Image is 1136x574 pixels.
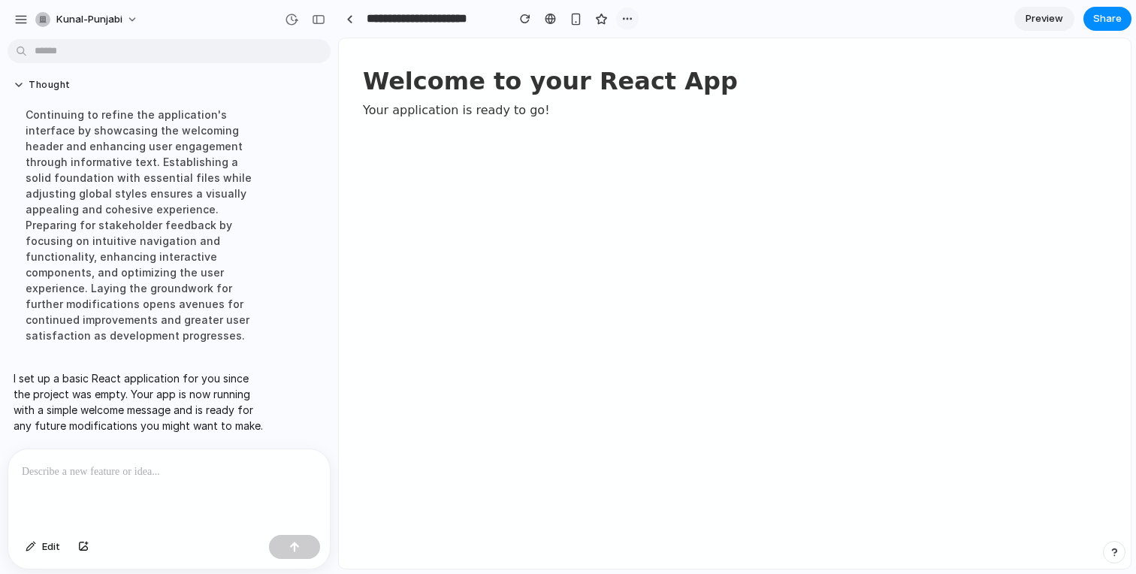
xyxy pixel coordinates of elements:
button: Edit [18,535,68,559]
span: kunal-punjabi [56,12,122,27]
div: Continuing to refine the application's interface by showcasing the welcoming header and enhancing... [14,98,264,352]
a: Preview [1014,7,1074,31]
p: I set up a basic React application for you since the project was empty. Your app is now running w... [14,370,264,434]
h1: Welcome to your React App [24,24,768,62]
span: Share [1093,11,1122,26]
span: Preview [1026,11,1063,26]
button: kunal-punjabi [29,8,146,32]
p: Your application is ready to go! [24,62,768,82]
span: Edit [42,539,60,554]
button: Share [1083,7,1131,31]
